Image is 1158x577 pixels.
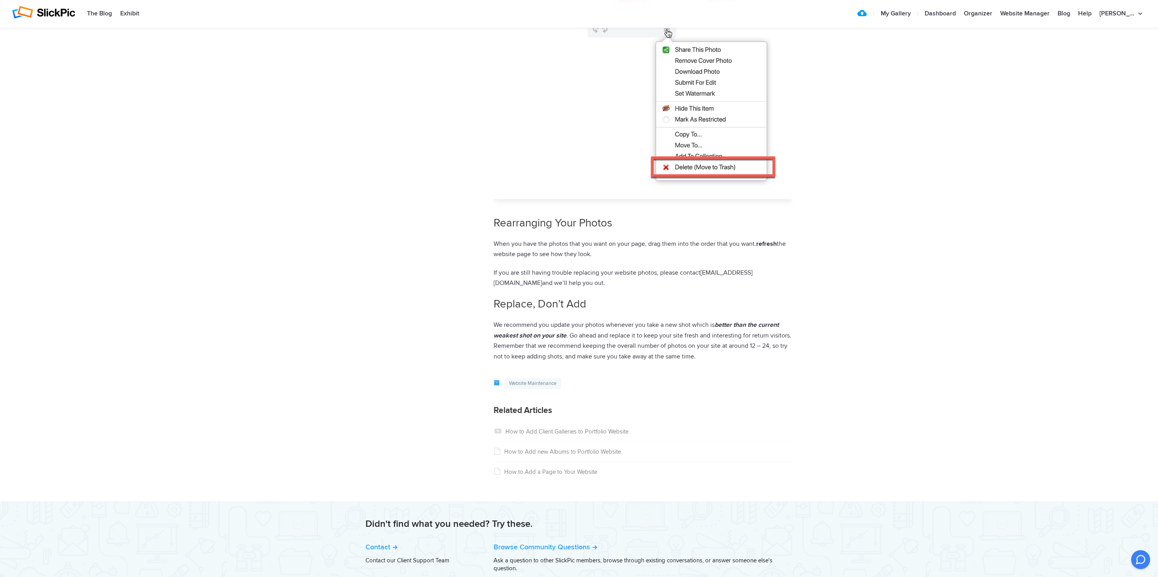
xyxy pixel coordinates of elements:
[365,518,793,530] h2: Didn't find what you needed? Try these.
[365,543,397,551] a: Contact
[494,556,793,572] p: Ask a question to other SlickPic members, browse through existing conversations, or answer someon...
[494,543,597,551] a: Browse Community Questions
[494,468,597,475] a: How to Add a Page to Your Website
[494,405,793,416] h3: Related Articles
[494,448,621,455] a: How to Add new Albums to Portfolio Website
[504,378,561,389] a: Website Maintenance
[494,239,793,260] p: When you have the photos that you want on your page, drag them into the order that you want. the ...
[494,428,628,435] a: How to Add Client Galleries to Portfolio Website
[494,215,793,231] h2: Rearranging Your Photos
[365,557,449,564] a: Contact our Client Support Team
[494,320,793,362] p: We recommend you update your photos whenever you take a new shot which is . Go ahead and replace ...
[494,268,793,288] p: If you are still having trouble replacing your website photos, please contact [EMAIL_ADDRESS][DOM...
[494,321,779,339] em: better than the current weakest shot on your site
[494,296,793,312] h2: Replace, Don’t Add
[756,240,777,248] strong: refresh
